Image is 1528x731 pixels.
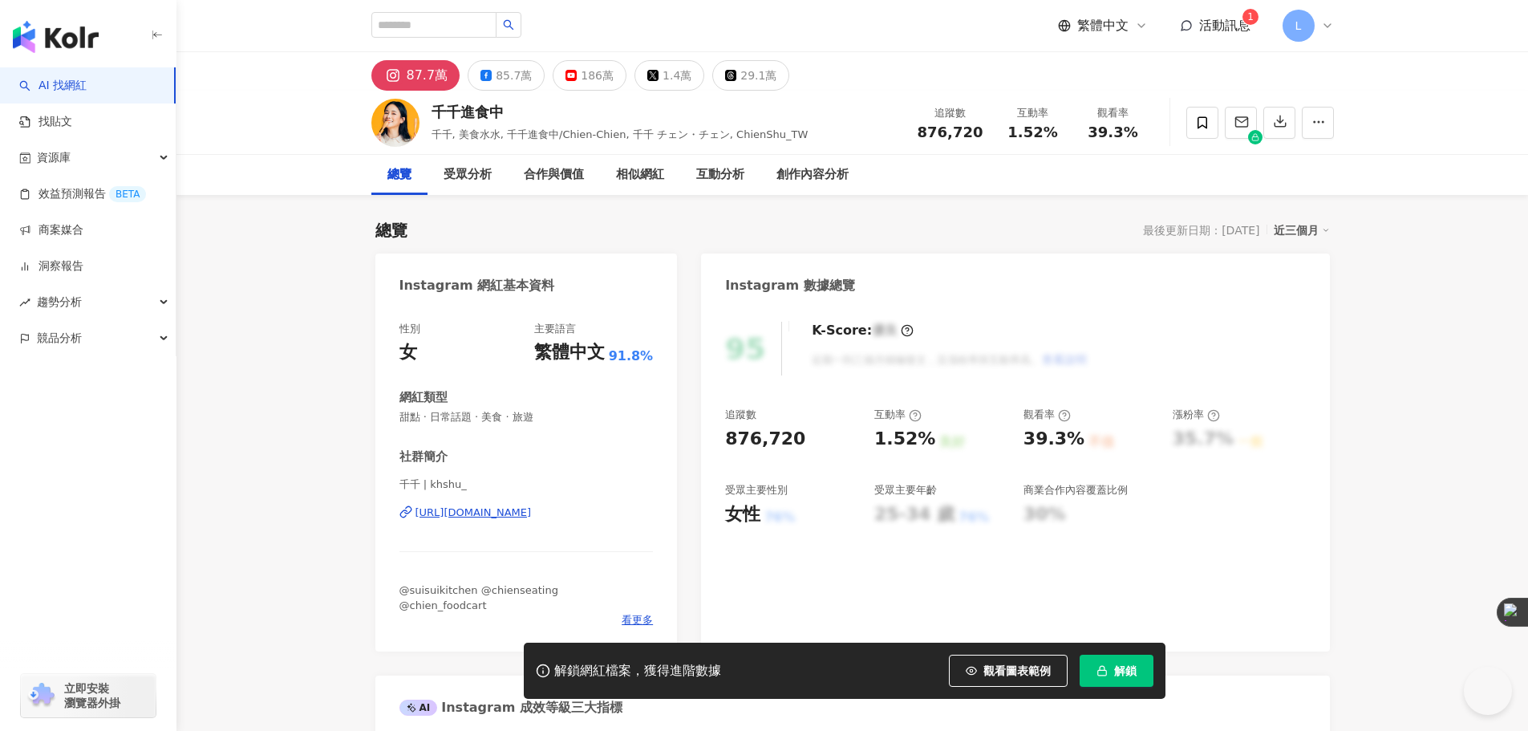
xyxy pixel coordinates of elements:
img: chrome extension [26,683,57,709]
img: KOL Avatar [371,99,419,147]
a: 洞察報告 [19,258,83,274]
div: 創作內容分析 [776,165,849,185]
span: 876,720 [918,124,983,140]
div: 主要語言 [534,322,576,336]
a: 效益預測報告BETA [19,186,146,202]
div: 互動分析 [696,165,744,185]
div: 876,720 [725,427,805,452]
button: 186萬 [553,60,626,91]
span: 千千 | khshu_ [399,477,654,492]
div: 互動率 [1003,105,1064,121]
a: chrome extension立即安裝 瀏覽器外掛 [21,674,156,717]
span: L [1295,17,1302,35]
div: 39.3% [1023,427,1084,452]
div: 186萬 [581,64,614,87]
img: logo [13,21,99,53]
span: 91.8% [609,347,654,365]
div: 繁體中文 [534,340,605,365]
div: 觀看率 [1023,408,1071,422]
div: 解鎖網紅檔案，獲得進階數據 [554,663,721,680]
span: 甜點 · 日常話題 · 美食 · 旅遊 [399,410,654,424]
div: 網紅類型 [399,389,448,406]
button: 解鎖 [1080,655,1153,687]
div: 29.1萬 [740,64,776,87]
div: 千千進食中 [432,102,809,122]
span: 競品分析 [37,320,82,356]
span: 活動訊息 [1199,18,1250,33]
div: 性別 [399,322,420,336]
div: 商業合作內容覆蓋比例 [1023,483,1128,497]
div: 受眾主要性別 [725,483,788,497]
span: 趨勢分析 [37,284,82,320]
span: 1.52% [1007,124,1057,140]
div: 合作與價值 [524,165,584,185]
div: 受眾主要年齡 [874,483,937,497]
div: 1.4萬 [663,64,691,87]
span: 千千, 美食水水, 千千進食中/Chien-Chien, 千千 チェン・チェン, ChienShu_TW [432,128,809,140]
div: 女性 [725,502,760,527]
a: 商案媒合 [19,222,83,238]
a: [URL][DOMAIN_NAME] [399,506,654,520]
button: 1.4萬 [634,60,704,91]
span: @suisuikitchen @chienseating @chien_foodcart [399,584,558,611]
div: 最後更新日期：[DATE] [1143,224,1259,237]
div: 受眾分析 [444,165,492,185]
span: 解鎖 [1114,664,1137,677]
div: 社群簡介 [399,449,448,465]
button: 29.1萬 [712,60,789,91]
div: 觀看率 [1083,105,1144,121]
div: 追蹤數 [918,105,983,121]
span: 看更多 [622,613,653,627]
sup: 1 [1242,9,1258,25]
div: Instagram 成效等級三大指標 [399,699,622,717]
div: 近三個月 [1274,220,1330,241]
div: Instagram 數據總覽 [725,277,855,294]
div: 相似網紅 [616,165,664,185]
div: [URL][DOMAIN_NAME] [415,506,532,520]
div: Instagram 網紅基本資料 [399,277,555,294]
div: 總覽 [387,165,411,185]
a: searchAI 找網紅 [19,78,87,94]
a: 找貼文 [19,114,72,130]
button: 85.7萬 [468,60,545,91]
div: 互動率 [874,408,922,422]
span: 1 [1247,11,1254,22]
div: 女 [399,340,417,365]
span: rise [19,297,30,308]
div: 追蹤數 [725,408,756,422]
div: 總覽 [375,219,407,242]
span: 資源庫 [37,140,71,176]
button: 87.7萬 [371,60,460,91]
div: 漲粉率 [1173,408,1220,422]
button: 觀看圖表範例 [949,655,1068,687]
div: 1.52% [874,427,935,452]
span: 39.3% [1088,124,1137,140]
div: 87.7萬 [407,64,448,87]
div: K-Score : [812,322,914,339]
div: 85.7萬 [496,64,532,87]
span: search [503,19,514,30]
div: AI [399,700,438,716]
span: 觀看圖表範例 [983,664,1051,677]
span: 立即安裝 瀏覽器外掛 [64,681,120,710]
span: 繁體中文 [1077,17,1129,35]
